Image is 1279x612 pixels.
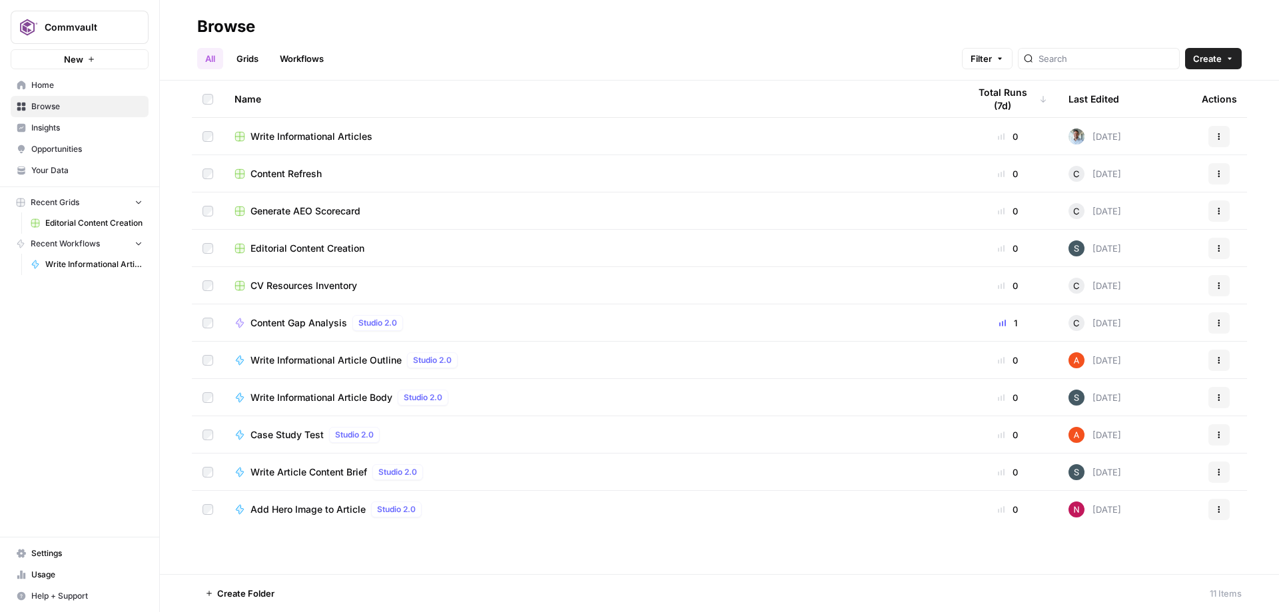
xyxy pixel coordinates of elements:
a: Editorial Content Creation [25,212,149,234]
span: Studio 2.0 [413,354,452,366]
div: [DATE] [1068,129,1121,145]
a: Editorial Content Creation [234,242,947,255]
div: [DATE] [1068,240,1121,256]
span: Help + Support [31,590,143,602]
span: Studio 2.0 [377,503,416,515]
span: Insights [31,122,143,134]
a: Add Hero Image to ArticleStudio 2.0 [234,501,947,517]
span: Create Folder [217,587,274,600]
div: 0 [969,428,1047,442]
span: Browse [31,101,143,113]
div: [DATE] [1068,203,1121,219]
div: Browse [197,16,255,37]
span: Add Hero Image to Article [250,503,366,516]
button: Filter [962,48,1013,69]
a: Insights [11,117,149,139]
a: Usage [11,564,149,585]
img: n194awvj1oo0403wntfit5bp1iq5 [1068,240,1084,256]
div: 0 [969,279,1047,292]
div: 11 Items [1210,587,1242,600]
div: [DATE] [1068,315,1121,331]
button: Workspace: Commvault [11,11,149,44]
span: CV Resources Inventory [250,279,357,292]
span: Settings [31,547,143,559]
a: Workflows [272,48,332,69]
span: Opportunities [31,143,143,155]
button: Help + Support [11,585,149,607]
div: [DATE] [1068,464,1121,480]
span: Filter [971,52,992,65]
button: Recent Workflows [11,234,149,254]
span: Write Informational Article Body [45,258,143,270]
a: CV Resources Inventory [234,279,947,292]
span: Studio 2.0 [358,317,397,329]
a: Write Informational Articles [234,130,947,143]
span: Content Gap Analysis [250,316,347,330]
button: Create [1185,48,1242,69]
img: Commvault Logo [15,15,39,39]
div: 0 [969,204,1047,218]
span: Write Informational Articles [250,130,372,143]
div: [DATE] [1068,427,1121,443]
a: Write Informational Article BodyStudio 2.0 [234,390,947,406]
div: [DATE] [1068,352,1121,368]
div: 0 [969,354,1047,367]
span: Write Informational Article Body [250,391,392,404]
a: Grids [228,48,266,69]
span: Generate AEO Scorecard [250,204,360,218]
a: Content Refresh [234,167,947,180]
a: Write Informational Article OutlineStudio 2.0 [234,352,947,368]
span: Create [1193,52,1222,65]
img: 9oc0v52j21a192st58we9jal90mv [1068,129,1084,145]
button: Recent Grids [11,192,149,212]
a: Write Informational Article Body [25,254,149,275]
span: C [1073,279,1080,292]
div: Name [234,81,947,117]
button: New [11,49,149,69]
div: Actions [1202,81,1237,117]
img: 809rsgs8fojgkhnibtwc28oh1nli [1068,501,1084,517]
div: Last Edited [1068,81,1119,117]
span: Write Informational Article Outline [250,354,402,367]
div: 0 [969,242,1047,255]
div: [DATE] [1068,390,1121,406]
a: Settings [11,543,149,564]
a: Home [11,75,149,96]
input: Search [1039,52,1174,65]
span: C [1073,204,1080,218]
span: Usage [31,569,143,581]
span: Studio 2.0 [335,429,374,441]
a: Case Study TestStudio 2.0 [234,427,947,443]
span: C [1073,316,1080,330]
div: 0 [969,391,1047,404]
div: 0 [969,167,1047,180]
div: Total Runs (7d) [969,81,1047,117]
a: Opportunities [11,139,149,160]
span: Commvault [45,21,125,34]
span: Studio 2.0 [378,466,417,478]
div: 0 [969,465,1047,479]
span: Case Study Test [250,428,324,442]
button: Create Folder [197,583,282,604]
div: [DATE] [1068,166,1121,182]
a: Your Data [11,160,149,181]
div: 0 [969,503,1047,516]
span: Home [31,79,143,91]
span: Content Refresh [250,167,322,180]
span: C [1073,167,1080,180]
a: Browse [11,96,149,117]
a: All [197,48,223,69]
span: Recent Grids [31,196,79,208]
img: cje7zb9ux0f2nqyv5qqgv3u0jxek [1068,427,1084,443]
a: Generate AEO Scorecard [234,204,947,218]
span: Editorial Content Creation [250,242,364,255]
span: Recent Workflows [31,238,100,250]
span: Write Article Content Brief [250,465,367,479]
img: n194awvj1oo0403wntfit5bp1iq5 [1068,390,1084,406]
span: Editorial Content Creation [45,217,143,229]
div: [DATE] [1068,501,1121,517]
a: Content Gap AnalysisStudio 2.0 [234,315,947,331]
span: Studio 2.0 [404,392,442,404]
div: 0 [969,130,1047,143]
span: New [64,53,83,66]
